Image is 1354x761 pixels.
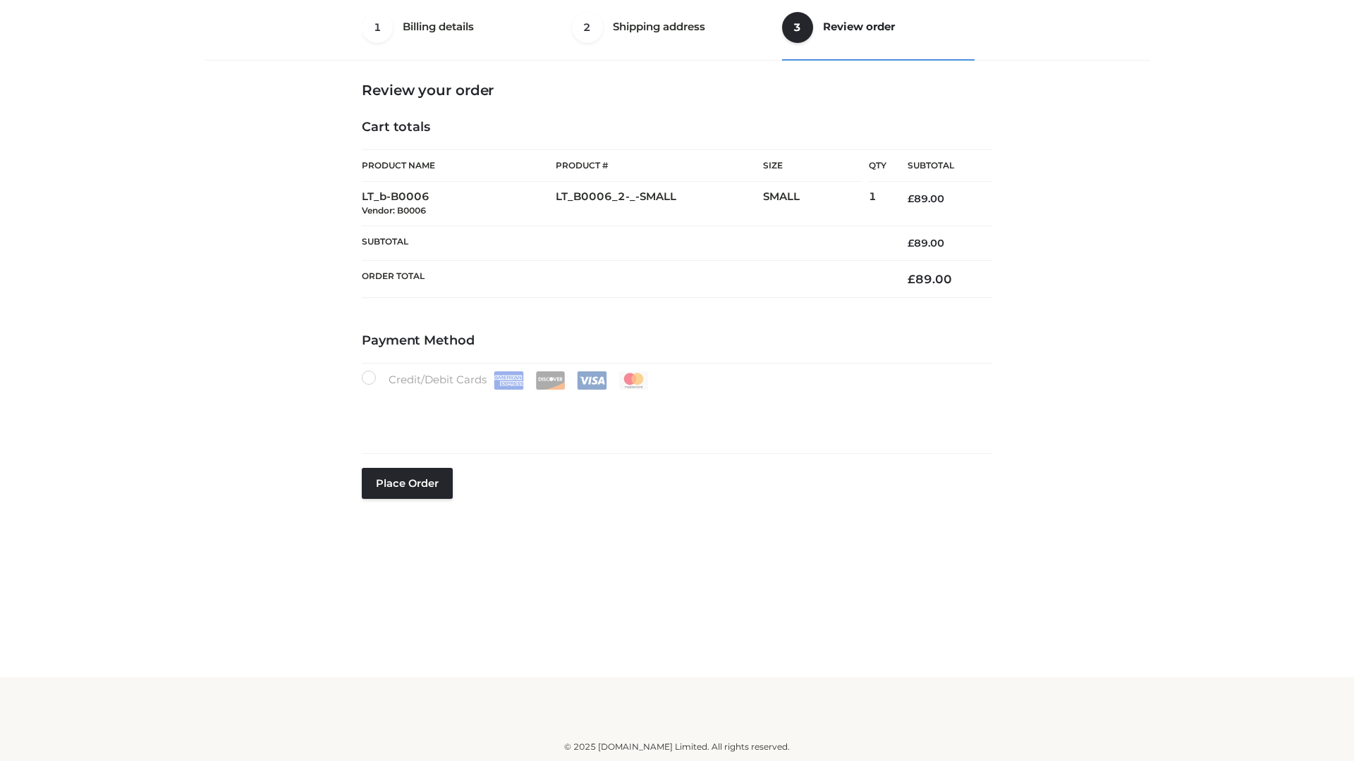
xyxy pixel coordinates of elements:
span: £ [908,272,915,286]
h4: Cart totals [362,120,992,135]
th: Subtotal [886,150,992,182]
td: 1 [869,182,886,226]
bdi: 89.00 [908,192,944,205]
td: LT_B0006_2-_-SMALL [556,182,763,226]
img: Visa [577,371,607,390]
td: LT_b-B0006 [362,182,556,226]
bdi: 89.00 [908,272,952,286]
label: Credit/Debit Cards [362,371,650,390]
img: Mastercard [618,371,649,390]
th: Size [763,150,862,182]
h3: Review your order [362,82,992,99]
span: £ [908,192,914,205]
iframe: Secure payment input frame [359,387,989,438]
small: Vendor: B0006 [362,205,426,216]
span: £ [908,237,914,249]
button: Place order [362,468,453,499]
th: Product Name [362,149,556,182]
th: Product # [556,149,763,182]
h4: Payment Method [362,333,992,349]
bdi: 89.00 [908,237,944,249]
th: Subtotal [362,225,886,260]
img: Amex [494,371,524,390]
th: Order Total [362,261,886,298]
img: Discover [535,371,566,390]
td: SMALL [763,182,869,226]
th: Qty [869,149,886,182]
div: © 2025 [DOMAIN_NAME] Limited. All rights reserved. [209,740,1145,754]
